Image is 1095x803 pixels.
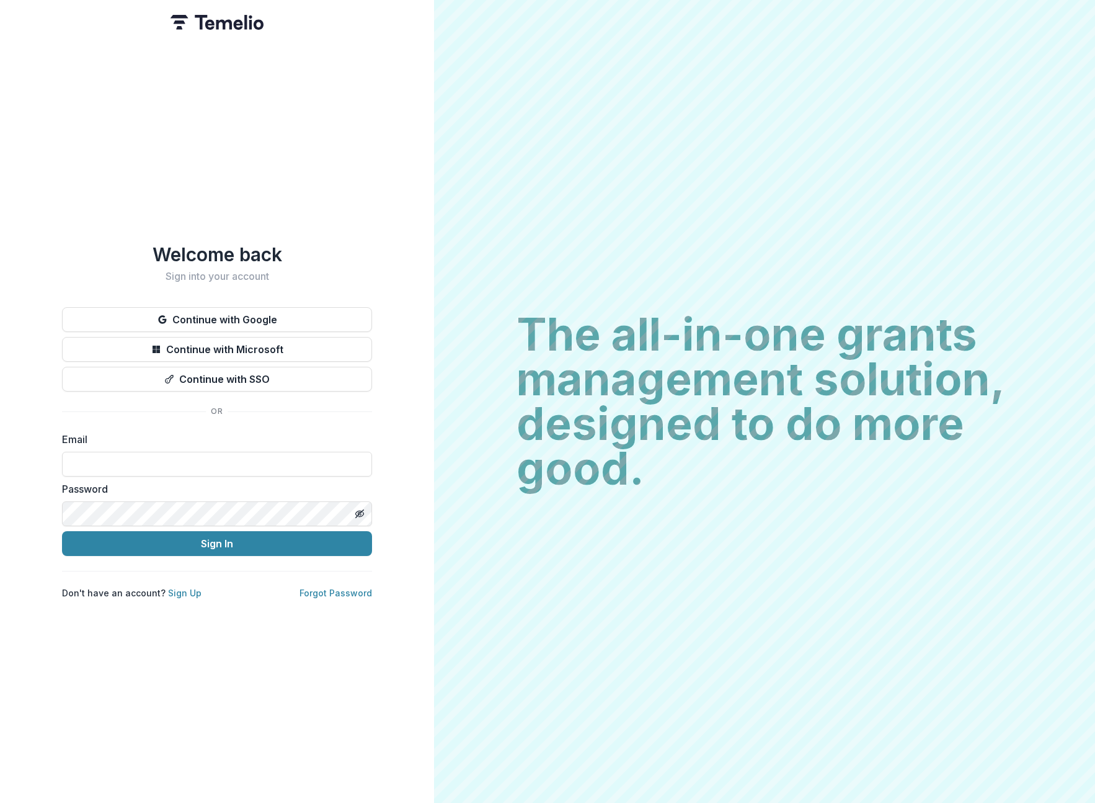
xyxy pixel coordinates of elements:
img: Temelio [171,15,264,30]
button: Toggle password visibility [350,504,370,524]
button: Continue with Google [62,307,372,332]
label: Password [62,482,365,496]
p: Don't have an account? [62,586,202,599]
a: Forgot Password [299,588,372,598]
h2: Sign into your account [62,271,372,282]
button: Continue with SSO [62,367,372,392]
button: Continue with Microsoft [62,337,372,362]
button: Sign In [62,531,372,556]
label: Email [62,432,365,447]
a: Sign Up [168,588,202,598]
h1: Welcome back [62,243,372,266]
